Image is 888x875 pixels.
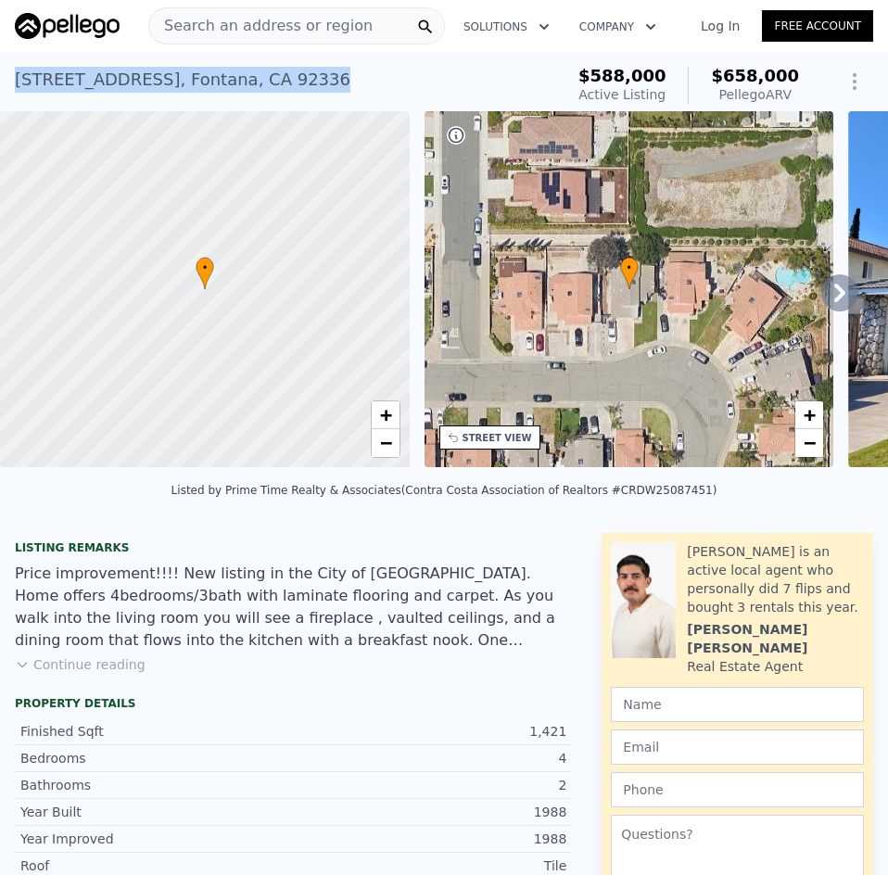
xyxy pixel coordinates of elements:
[463,431,532,445] div: STREET VIEW
[687,657,803,676] div: Real Estate Agent
[578,66,666,85] span: $588,000
[620,257,639,289] div: •
[611,729,864,765] input: Email
[611,772,864,807] input: Phone
[15,696,572,711] div: Property details
[711,66,799,85] span: $658,000
[171,484,717,497] div: Listed by Prime Time Realty & Associates (Contra Costa Association of Realtors #CRDW25087451)
[687,620,864,657] div: [PERSON_NAME] [PERSON_NAME]
[294,776,567,794] div: 2
[679,17,762,35] a: Log In
[294,722,567,741] div: 1,421
[294,856,567,875] div: Tile
[711,85,799,104] div: Pellego ARV
[20,722,294,741] div: Finished Sqft
[372,429,400,457] a: Zoom out
[578,87,666,102] span: Active Listing
[620,260,639,276] span: •
[15,540,572,555] div: Listing remarks
[611,687,864,722] input: Name
[795,401,823,429] a: Zoom in
[836,63,873,100] button: Show Options
[372,401,400,429] a: Zoom in
[379,403,391,426] span: +
[804,431,816,454] span: −
[196,260,214,276] span: •
[565,10,671,44] button: Company
[804,403,816,426] span: +
[15,13,120,39] img: Pellego
[687,542,864,616] div: [PERSON_NAME] is an active local agent who personally did 7 flips and bought 3 rentals this year.
[294,749,567,767] div: 4
[762,10,873,42] a: Free Account
[449,10,565,44] button: Solutions
[15,655,146,674] button: Continue reading
[795,429,823,457] a: Zoom out
[20,830,294,848] div: Year Improved
[196,257,214,289] div: •
[20,749,294,767] div: Bedrooms
[379,431,391,454] span: −
[294,803,567,821] div: 1988
[20,856,294,875] div: Roof
[294,830,567,848] div: 1988
[149,15,373,37] span: Search an address or region
[15,563,572,652] div: Price improvement!!!! New listing in the City of [GEOGRAPHIC_DATA]. Home offers 4bedrooms/3bath w...
[20,776,294,794] div: Bathrooms
[15,67,350,93] div: [STREET_ADDRESS] , Fontana , CA 92336
[20,803,294,821] div: Year Built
